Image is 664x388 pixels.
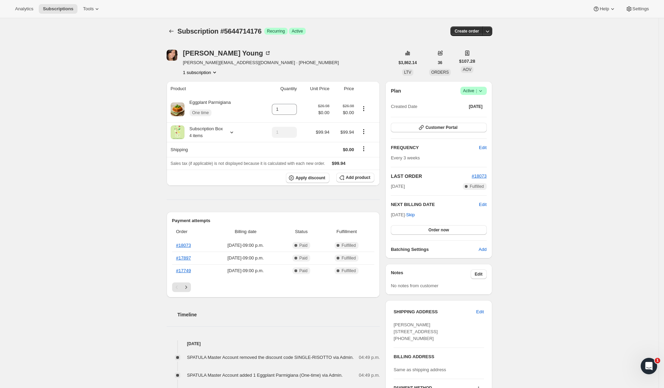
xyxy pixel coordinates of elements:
nav: Pagination [172,282,375,292]
span: Same as shipping address [394,367,446,372]
span: Settings [632,6,649,12]
span: Fulfilled [470,184,484,189]
span: Tools [83,6,94,12]
h3: SHIPPING ADDRESS [394,308,476,315]
span: Order now [428,227,449,233]
span: Sales tax (if applicable) is not displayed because it is calculated with each new order. [171,161,325,166]
h2: Timeline [178,311,380,318]
button: [DATE] [465,102,487,111]
span: [DATE] · 09:00 p.m. [212,267,280,274]
span: [PERSON_NAME][EMAIL_ADDRESS][DOMAIN_NAME] · [PHONE_NUMBER] [183,59,339,66]
span: Fulfillment [323,228,370,235]
span: [DATE] · 09:00 p.m. [212,255,280,262]
span: $0.00 [343,147,354,152]
iframe: Intercom live chat [641,358,657,374]
span: Every 3 weeks [391,155,420,160]
small: $26.98 [343,104,354,108]
span: 04:49 p.m. [359,372,380,379]
span: $99.94 [316,130,329,135]
img: product img [171,102,184,116]
span: Edit [476,308,484,315]
span: $99.94 [340,130,354,135]
button: Next [181,282,191,292]
span: 1 [655,358,660,363]
span: Subscription #5644714176 [178,27,262,35]
span: Create order [455,28,479,34]
span: | [476,88,477,94]
span: Fulfilled [341,268,355,274]
span: Active [292,28,303,34]
span: 36 [438,60,442,65]
th: Shipping [167,142,259,157]
span: Active [463,87,484,94]
button: Tools [79,4,105,14]
span: $99.94 [332,161,346,166]
small: 4 items [190,133,203,138]
th: Unit Price [299,81,331,96]
button: Add [474,244,491,255]
h2: NEXT BILLING DATE [391,201,479,208]
span: [PERSON_NAME] [STREET_ADDRESS] [PHONE_NUMBER] [394,322,438,341]
span: No notes from customer [391,283,438,288]
button: Add product [336,173,374,182]
h2: Plan [391,87,401,94]
button: #18073 [472,173,486,180]
button: Edit [475,142,491,153]
button: Edit [471,269,487,279]
span: Edit [479,144,486,151]
th: Price [331,81,356,96]
span: 04:49 p.m. [359,354,380,361]
h2: LAST ORDER [391,173,472,180]
div: Eggplant Parmigiana [184,99,231,120]
span: Sally Young [167,50,178,61]
th: Order [172,224,210,239]
button: Customer Portal [391,123,486,132]
a: #18073 [472,173,486,179]
button: Product actions [358,128,369,135]
img: product img [171,125,184,139]
th: Product [167,81,259,96]
h2: FREQUENCY [391,144,479,151]
a: #18073 [176,243,191,248]
button: Edit [479,201,486,208]
span: Help [600,6,609,12]
span: Add product [346,175,370,180]
span: Fulfilled [341,255,355,261]
button: $3,862.14 [395,58,421,68]
button: Product actions [183,69,218,76]
span: Paid [299,243,307,248]
h3: BILLING ADDRESS [394,353,484,360]
span: Billing date [212,228,280,235]
span: Edit [475,271,483,277]
span: Created Date [391,103,417,110]
span: $0.00 [334,109,354,116]
span: LTV [404,70,411,75]
span: SPATULA Master Account removed the discount code SINGLE-RISOTTO via Admin. [187,355,354,360]
button: Help [589,4,620,14]
span: One time [192,110,209,116]
button: Analytics [11,4,37,14]
div: Subscription Box [184,125,223,139]
button: Subscriptions [167,26,176,36]
span: [DATE] [391,183,405,190]
span: AOV [463,67,471,72]
span: Recurring [267,28,285,34]
small: $26.98 [318,104,329,108]
span: SPATULA Master Account added 1 Eggplant Parmigiana (One-time) via Admin. [187,373,343,378]
button: Subscriptions [39,4,77,14]
button: Apply discount [286,173,329,183]
button: Skip [402,209,419,220]
h2: Payment attempts [172,217,375,224]
th: Quantity [258,81,299,96]
button: Settings [621,4,653,14]
span: [DATE] · [391,212,415,217]
span: Apply discount [295,175,325,181]
span: [DATE] [469,104,483,109]
span: ORDERS [431,70,449,75]
span: $107.28 [459,58,475,65]
a: #17897 [176,255,191,260]
h4: [DATE] [167,340,380,347]
span: Customer Portal [425,125,457,130]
